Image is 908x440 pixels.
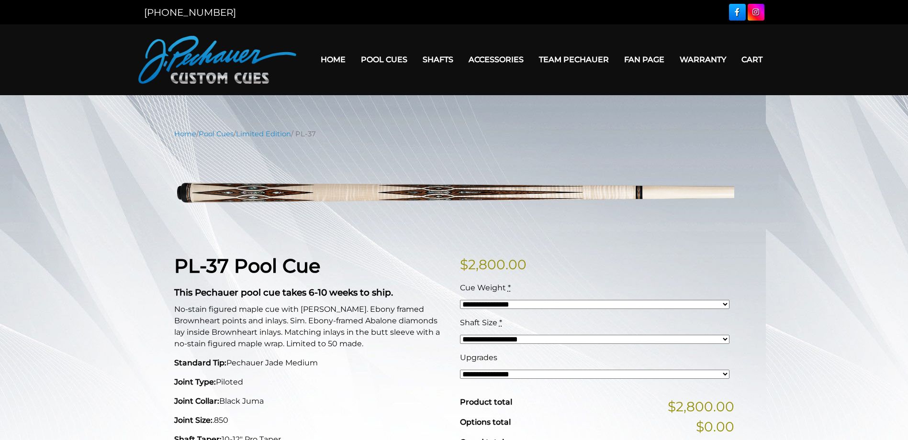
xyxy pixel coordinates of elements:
a: Home [313,47,353,72]
strong: Standard Tip: [174,358,226,367]
strong: This Pechauer pool cue takes 6-10 weeks to ship. [174,287,393,298]
span: Upgrades [460,353,497,362]
span: $2,800.00 [668,396,734,417]
span: $ [460,256,468,273]
a: Warranty [672,47,734,72]
a: Home [174,130,196,138]
span: Cue Weight [460,283,506,292]
a: Team Pechauer [531,47,617,72]
nav: Breadcrumb [174,129,734,139]
a: Pool Cues [199,130,234,138]
strong: Joint Type: [174,377,216,386]
img: Pechauer Custom Cues [138,36,296,84]
bdi: 2,800.00 [460,256,527,273]
p: Black Juma [174,396,448,407]
p: .850 [174,415,448,426]
a: [PHONE_NUMBER] [144,7,236,18]
a: Shafts [415,47,461,72]
abbr: required [499,318,502,327]
strong: Joint Size: [174,416,213,425]
a: Fan Page [617,47,672,72]
a: Pool Cues [353,47,415,72]
strong: Joint Collar: [174,396,219,406]
span: Options total [460,418,511,427]
p: Pechauer Jade Medium [174,357,448,369]
p: No-stain figured maple cue with [PERSON_NAME]. Ebony framed Brownheart points and inlays. Sim. Eb... [174,304,448,350]
span: Product total [460,397,512,407]
a: Cart [734,47,770,72]
a: Accessories [461,47,531,72]
a: Limited Edition [236,130,291,138]
p: Piloted [174,376,448,388]
span: $0.00 [696,417,734,437]
abbr: required [508,283,511,292]
strong: PL-37 Pool Cue [174,254,320,277]
img: pl-37.png [174,146,734,240]
span: Shaft Size [460,318,497,327]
